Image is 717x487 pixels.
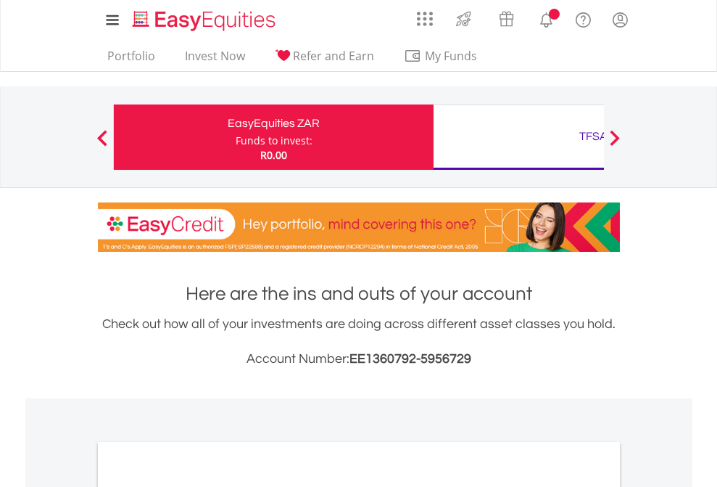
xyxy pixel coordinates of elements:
a: Vouchers [485,4,528,30]
h3: Account Number: [98,349,620,369]
div: Funds to invest: [236,134,312,148]
img: grid-menu-icon.svg [417,11,433,27]
button: Previous [88,137,117,152]
div: EasyEquities ZAR [123,113,425,134]
a: Portfolio [101,49,161,71]
button: Next [600,137,629,152]
span: Refer and Earn [293,48,374,64]
h1: Here are the ins and outs of your account [98,281,620,307]
a: Refer and Earn [269,49,380,71]
img: thrive-v2.svg [452,7,476,30]
a: My Profile [602,4,639,36]
img: EasyEquities_Logo.png [130,9,281,33]
a: FAQ's and Support [565,4,602,33]
span: R0.00 [260,148,287,162]
a: AppsGrid [407,4,442,27]
img: EasyCredit Promotion Banner [98,202,620,252]
span: EE1360792-5956729 [349,352,471,366]
img: vouchers-v2.svg [494,7,518,30]
span: My Funds [404,46,499,65]
div: Check out how all of your investments are doing across different asset classes you hold. [98,314,620,369]
a: Invest Now [179,49,251,71]
a: Home page [127,4,281,33]
a: Notifications [528,4,565,33]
